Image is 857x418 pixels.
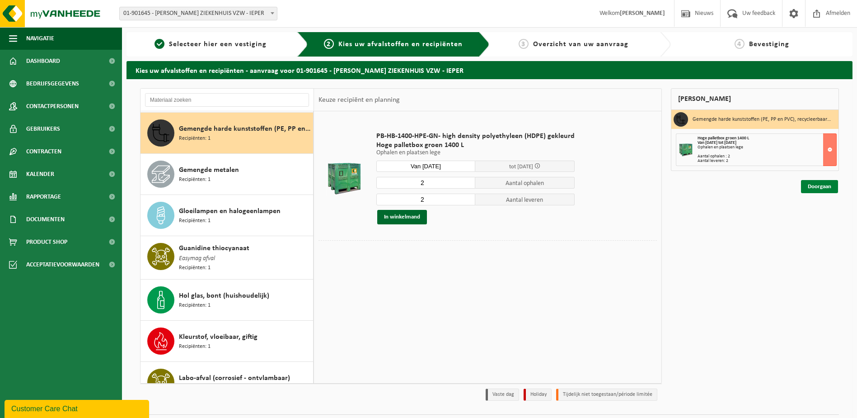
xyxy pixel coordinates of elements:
span: Guanidine thiocyanaat [179,243,249,254]
span: Kies uw afvalstoffen en recipiënten [338,41,463,48]
li: Vaste dag [486,389,519,401]
span: Navigatie [26,27,54,50]
strong: [PERSON_NAME] [620,10,665,17]
span: Acceptatievoorwaarden [26,253,99,276]
input: Materiaal zoeken [145,93,309,107]
span: 1 [155,39,164,49]
span: 01-901645 - JAN YPERMAN ZIEKENHUIS VZW - IEPER [119,7,277,20]
span: Hol glas, bont (huishoudelijk) [179,290,269,301]
span: Rapportage [26,185,61,208]
div: Keuze recipiënt en planning [314,89,404,111]
span: Documenten [26,208,65,231]
span: Dashboard [26,50,60,72]
span: Gemengde metalen [179,165,239,176]
span: Hoge palletbox groen 1400 L [698,136,749,141]
span: Labo-afval (corrosief - ontvlambaar) [179,373,290,384]
strong: Van [DATE] tot [DATE] [698,140,736,145]
span: Aantal leveren [475,194,575,205]
span: Hoge palletbox groen 1400 L [376,141,575,150]
button: Gemengde harde kunststoffen (PE, PP en PVC), recycleerbaar (industrieel) Recipiënten: 1 [140,113,314,154]
span: Recipiënten: 1 [179,301,211,310]
div: [PERSON_NAME] [671,88,839,110]
h3: Gemengde harde kunststoffen (PE, PP en PVC), recycleerbaar (industrieel) [693,112,832,127]
a: 1Selecteer hier een vestiging [131,39,290,50]
button: Guanidine thiocyanaat Easymag afval Recipiënten: 1 [140,236,314,280]
span: Bevestiging [749,41,789,48]
input: Selecteer datum [376,161,476,172]
span: Kalender [26,163,54,185]
span: Recipiënten: 1 [179,342,211,351]
div: Aantal leveren: 2 [698,159,836,163]
span: Aantal ophalen [475,177,575,189]
span: 3 [519,39,529,49]
span: Recipiënten: 1 [179,134,211,143]
span: 2 [324,39,334,49]
span: Recipiënten: 1 [179,264,211,272]
h2: Kies uw afvalstoffen en recipiënten - aanvraag voor 01-901645 - [PERSON_NAME] ZIEKENHUIS VZW - IEPER [126,61,852,79]
span: tot [DATE] [509,164,533,170]
span: Kleurstof, vloeibaar, giftig [179,332,258,342]
button: Hol glas, bont (huishoudelijk) Recipiënten: 1 [140,280,314,321]
span: Gebruikers [26,118,60,140]
span: 4 [735,39,745,49]
button: Gemengde metalen Recipiënten: 1 [140,154,314,195]
span: Gemengde harde kunststoffen (PE, PP en PVC), recycleerbaar (industrieel) [179,123,311,134]
span: Product Shop [26,231,67,253]
a: Doorgaan [801,180,838,193]
span: Contracten [26,140,61,163]
button: Gloeilampen en halogeenlampen Recipiënten: 1 [140,195,314,236]
span: Recipiënten: 1 [179,176,211,184]
span: Overzicht van uw aanvraag [533,41,628,48]
li: Tijdelijk niet toegestaan/période limitée [556,389,657,401]
li: Holiday [524,389,552,401]
button: Kleurstof, vloeibaar, giftig Recipiënten: 1 [140,321,314,362]
span: 01-901645 - JAN YPERMAN ZIEKENHUIS VZW - IEPER [120,7,277,20]
span: Easymag afval [179,254,215,264]
span: Selecteer hier een vestiging [169,41,267,48]
button: Labo-afval (corrosief - ontvlambaar) Recipiënten: 1 [140,362,314,403]
div: Aantal ophalen : 2 [698,154,836,159]
span: Gloeilampen en halogeenlampen [179,206,281,217]
span: Contactpersonen [26,95,79,118]
div: Ophalen en plaatsen lege [698,145,836,150]
p: Ophalen en plaatsen lege [376,150,575,156]
span: PB-HB-1400-HPE-GN- high density polyethyleen (HDPE) gekleurd [376,132,575,141]
button: In winkelmand [377,210,427,224]
iframe: chat widget [5,398,151,418]
span: Bedrijfsgegevens [26,72,79,95]
span: Recipiënten: 1 [179,217,211,225]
